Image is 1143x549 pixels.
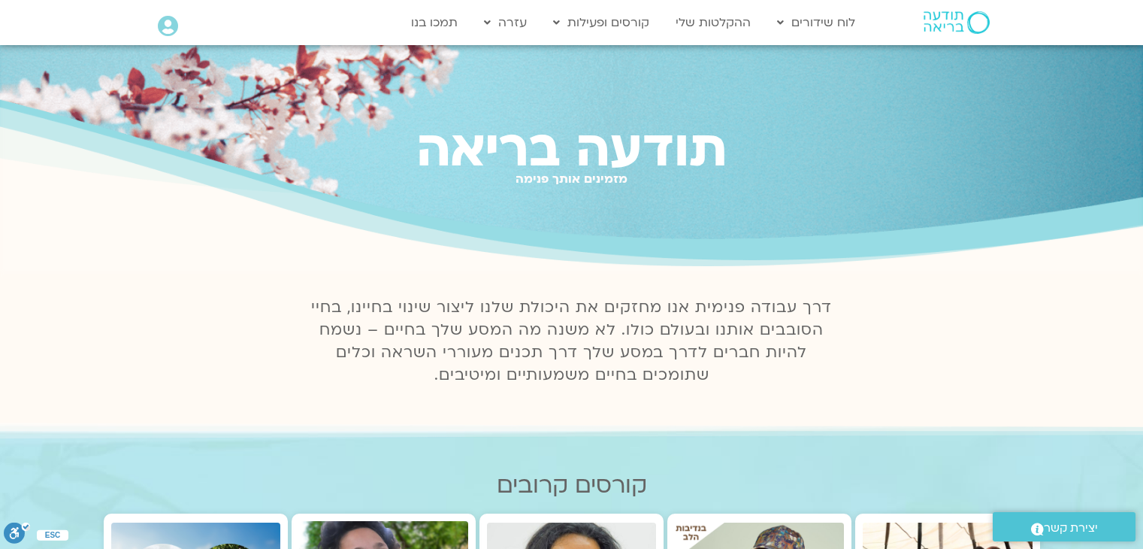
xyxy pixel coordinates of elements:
[476,8,534,37] a: עזרה
[924,11,990,34] img: תודעה בריאה
[104,472,1040,499] h2: קורסים קרובים
[1044,518,1098,538] span: יצירת קשר
[404,8,465,37] a: תמכו בנו
[770,8,863,37] a: לוח שידורים
[993,512,1135,541] a: יצירת קשר
[546,8,657,37] a: קורסים ופעילות
[303,296,841,387] p: דרך עבודה פנימית אנו מחזקים את היכולת שלנו ליצור שינוי בחיינו, בחיי הסובבים אותנו ובעולם כולו. לא...
[668,8,758,37] a: ההקלטות שלי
